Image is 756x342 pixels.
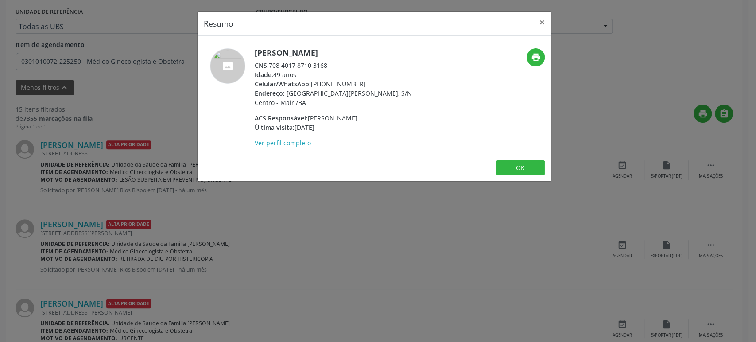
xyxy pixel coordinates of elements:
[210,48,245,84] img: accompaniment
[255,70,273,79] span: Idade:
[255,123,427,132] div: [DATE]
[255,61,269,70] span: CNS:
[204,18,233,29] h5: Resumo
[255,139,311,147] a: Ver perfil completo
[527,48,545,66] button: print
[255,80,311,88] span: Celular/WhatsApp:
[531,52,540,62] i: print
[255,114,308,122] span: ACS Responsável:
[255,48,427,58] h5: [PERSON_NAME]
[496,160,545,175] button: OK
[533,12,551,33] button: Close
[255,89,285,97] span: Endereço:
[255,89,416,107] span: [GEOGRAPHIC_DATA][PERSON_NAME], S/N - Centro - Mairi/BA
[255,123,295,132] span: Última visita:
[255,79,427,89] div: [PHONE_NUMBER]
[255,113,427,123] div: [PERSON_NAME]
[255,61,427,70] div: 708 4017 8710 3168
[255,70,427,79] div: 49 anos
